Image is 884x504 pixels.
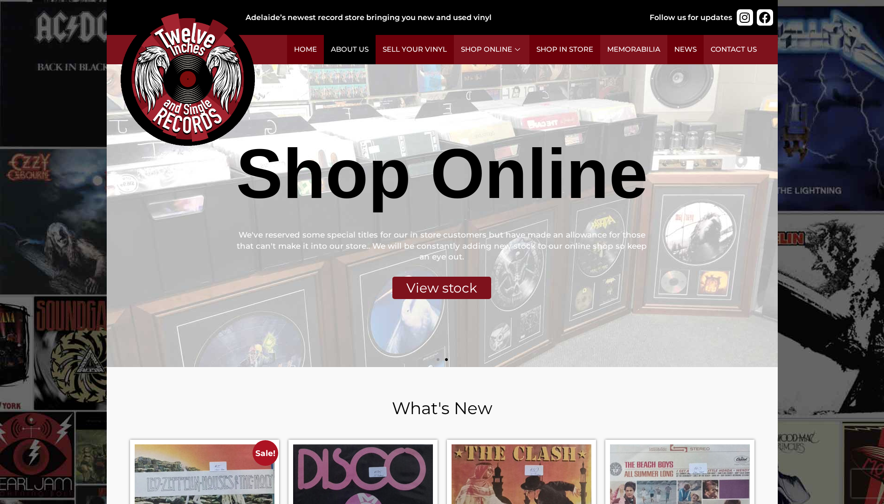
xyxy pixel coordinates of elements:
[529,35,600,64] a: Shop in Store
[107,64,778,367] a: Shop OnlineWe've reserved some special titles for our in store customers but have made an allowan...
[437,358,439,361] span: Go to slide 1
[236,132,648,216] div: Shop Online
[376,35,454,64] a: Sell Your Vinyl
[704,35,764,64] a: Contact Us
[246,12,619,23] div: Adelaide’s newest record store bringing you new and used vinyl
[600,35,667,64] a: Memorabilia
[650,12,732,23] div: Follow us for updates
[107,64,778,367] div: 2 / 2
[667,35,704,64] a: News
[236,230,648,263] div: We've reserved some special titles for our in store customers but have made an allowance for thos...
[107,64,778,367] div: Slides
[287,35,324,64] a: Home
[454,35,529,64] a: Shop Online
[392,277,491,299] div: View stock
[445,358,448,361] span: Go to slide 2
[253,440,278,466] span: Sale!
[130,400,754,416] h2: What's New
[324,35,376,64] a: About Us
